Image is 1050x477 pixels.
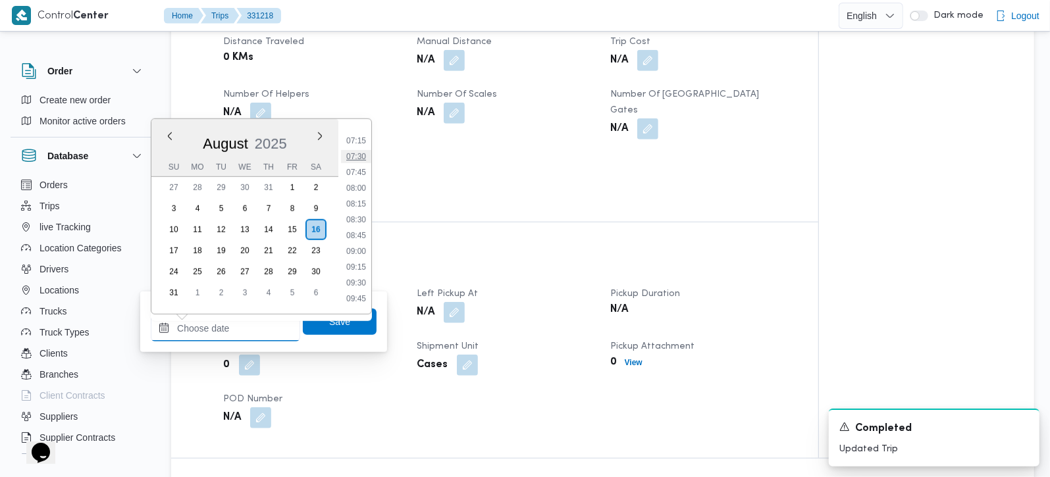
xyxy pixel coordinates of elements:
div: day-31 [163,282,184,303]
button: Monitor active orders [16,111,150,132]
div: day-22 [282,240,303,261]
div: day-29 [282,261,303,282]
span: Completed [855,421,912,437]
span: Locations [39,282,79,298]
b: Center [73,11,109,21]
div: Button. Open the month selector. August is currently selected. [202,135,249,153]
b: Cases [417,357,448,373]
li: 08:00 [341,182,371,195]
span: POD Number [223,395,282,403]
span: Number of Helpers [223,90,309,99]
div: day-3 [234,282,255,303]
div: day-30 [234,177,255,198]
p: Updated Trip [839,442,1029,456]
div: day-8 [282,198,303,219]
div: Database [11,174,155,459]
span: Shipment Unit [417,342,479,351]
div: day-10 [163,219,184,240]
div: day-6 [234,198,255,219]
div: day-5 [211,198,232,219]
div: day-15 [282,219,303,240]
span: Number of Scales [417,90,497,99]
span: Monitor active orders [39,113,126,129]
span: Truck Types [39,324,89,340]
button: Branches [16,364,150,385]
span: Left Pickup At [417,289,478,298]
div: day-2 [211,282,232,303]
div: Mo [187,158,208,176]
div: day-31 [258,177,279,198]
div: month-2025-08 [162,177,328,303]
b: N/A [610,121,628,137]
li: 08:45 [341,229,371,242]
button: Locations [16,280,150,301]
div: day-27 [234,261,255,282]
b: N/A [223,105,241,121]
div: Notification [839,420,1029,437]
div: day-2 [305,177,327,198]
button: Supplier Contracts [16,427,150,448]
div: Su [163,158,184,176]
iframe: chat widget [13,424,55,464]
span: Supplier Contracts [39,430,115,445]
div: Tu [211,158,232,176]
button: Devices [16,448,150,469]
h3: Pickup Details [223,252,789,270]
div: We [234,158,255,176]
b: N/A [417,105,434,121]
div: day-20 [234,240,255,261]
div: day-30 [305,261,327,282]
div: day-28 [258,261,279,282]
div: day-7 [258,198,279,219]
div: day-19 [211,240,232,261]
span: Dark mode [928,11,984,21]
span: Create new order [39,92,111,108]
span: Suppliers [39,409,78,424]
li: 07:00 [341,118,371,132]
button: View [619,355,648,370]
button: live Tracking [16,216,150,238]
div: day-26 [211,261,232,282]
span: Clients [39,345,68,361]
h3: Database [47,148,88,164]
div: day-13 [234,219,255,240]
img: X8yXhbKr1z7QwAAAABJRU5ErkJggg== [12,6,31,25]
button: Orders [16,174,150,195]
div: day-6 [305,282,327,303]
button: Client Contracts [16,385,150,406]
span: Distance Traveled [223,38,304,46]
span: Location Categories [39,240,122,256]
div: day-4 [258,282,279,303]
input: Press the down key to enter a popover containing a calendar. Press the escape key to close the po... [151,315,300,341]
span: Logout [1011,8,1039,24]
button: Order [21,63,145,79]
div: Th [258,158,279,176]
div: day-11 [187,219,208,240]
button: Drivers [16,259,150,280]
span: Trip Cost [610,38,650,46]
div: day-5 [282,282,303,303]
button: Truck Types [16,322,150,343]
span: Devices [39,451,72,466]
button: Create new order [16,89,150,111]
div: day-23 [305,240,327,261]
h3: Order [47,63,72,79]
b: N/A [610,302,628,318]
button: Trips [201,8,239,24]
b: View [625,358,643,367]
span: live Tracking [39,219,91,235]
div: day-12 [211,219,232,240]
li: 07:30 [341,150,371,163]
div: day-24 [163,261,184,282]
b: N/A [417,53,434,68]
button: Previous Month [165,131,175,141]
b: 0 [223,357,230,373]
b: N/A [610,53,628,68]
span: Drivers [39,261,68,277]
li: 09:45 [341,292,371,305]
span: Save [329,314,350,330]
button: Database [21,148,145,164]
div: day-28 [187,177,208,198]
button: Logout [990,3,1045,29]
